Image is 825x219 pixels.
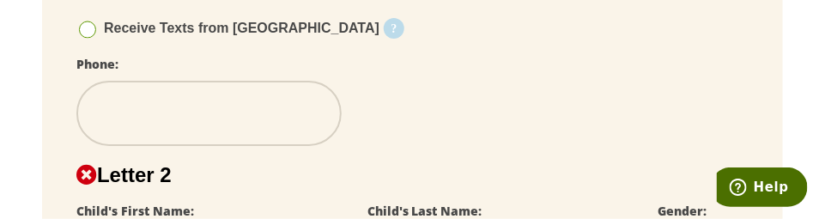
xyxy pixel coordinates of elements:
[717,167,808,210] iframe: Opens a widget where you can find more information
[76,163,749,187] h2: Letter 2
[367,203,482,219] label: Child's Last Name:
[104,21,379,35] span: Receive Texts from [GEOGRAPHIC_DATA]
[658,203,707,219] label: Gender:
[76,56,118,72] label: Phone:
[76,203,194,219] label: Child's First Name:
